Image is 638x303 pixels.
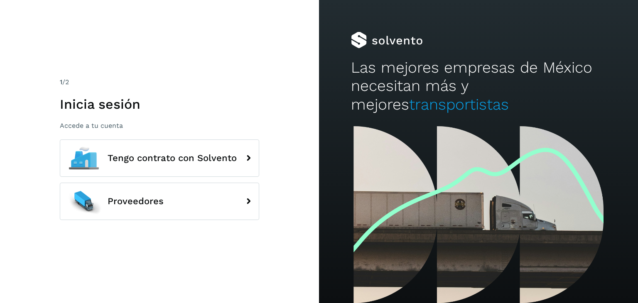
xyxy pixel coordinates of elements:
p: Accede a tu cuenta [60,122,259,130]
button: Proveedores [60,183,259,220]
button: Tengo contrato con Solvento [60,139,259,177]
span: transportistas [409,95,509,113]
h2: Las mejores empresas de México necesitan más y mejores [351,59,606,114]
span: 1 [60,78,62,86]
span: Proveedores [108,196,164,206]
span: Tengo contrato con Solvento [108,153,237,163]
div: /2 [60,77,259,87]
h1: Inicia sesión [60,96,259,112]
